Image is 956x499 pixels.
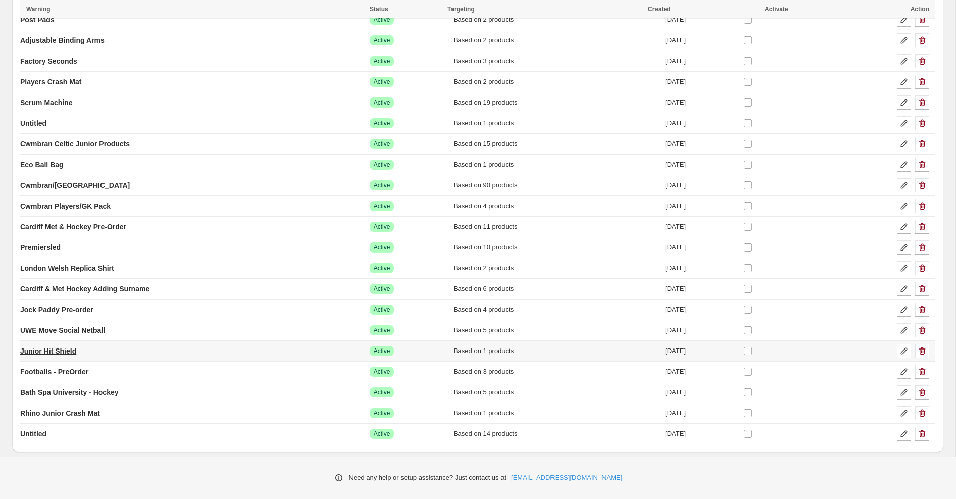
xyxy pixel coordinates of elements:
div: [DATE] [665,242,737,253]
div: [DATE] [665,97,737,108]
span: Created [648,6,671,13]
a: Cwmbran Celtic Junior Products [20,136,130,152]
span: Active [374,223,390,231]
span: Active [374,119,390,127]
div: [DATE] [665,222,737,232]
a: Players Crash Mat [20,74,81,90]
div: [DATE] [665,408,737,418]
span: Active [374,326,390,334]
div: [DATE] [665,160,737,170]
div: Based on 3 products [454,56,659,66]
span: Active [374,161,390,169]
div: [DATE] [665,263,737,273]
span: Active [374,285,390,293]
a: Untitled [20,426,46,442]
div: Based on 2 products [454,77,659,87]
p: Eco Ball Bag [20,160,64,170]
span: Active [374,243,390,252]
a: Factory Seconds [20,53,77,69]
div: [DATE] [665,387,737,397]
div: Based on 1 products [454,118,659,128]
a: Adjustable Binding Arms [20,32,105,48]
div: [DATE] [665,429,737,439]
p: Players Crash Mat [20,77,81,87]
a: London Welsh Replica Shirt [20,260,114,276]
div: [DATE] [665,77,737,87]
div: [DATE] [665,15,737,25]
a: Cardiff & Met Hockey Adding Surname [20,281,149,297]
span: Active [374,347,390,355]
div: Based on 4 products [454,201,659,211]
a: Premiersled [20,239,61,256]
p: Cardiff Met & Hockey Pre-Order [20,222,126,232]
p: Cwmbran/[GEOGRAPHIC_DATA] [20,180,130,190]
a: Footballs - PreOrder [20,364,88,380]
p: Adjustable Binding Arms [20,35,105,45]
p: Cwmbran Players/GK Pack [20,201,111,211]
span: Active [374,98,390,107]
p: Premiersled [20,242,61,253]
span: Status [370,6,388,13]
div: Based on 14 products [454,429,659,439]
div: Based on 90 products [454,180,659,190]
div: Based on 1 products [454,408,659,418]
div: Based on 10 products [454,242,659,253]
p: Cwmbran Celtic Junior Products [20,139,130,149]
span: Active [374,181,390,189]
p: Footballs - PreOrder [20,367,88,377]
a: Post Pads [20,12,55,28]
div: Based on 5 products [454,387,659,397]
span: Active [374,36,390,44]
div: Based on 3 products [454,367,659,377]
span: Active [374,388,390,396]
div: [DATE] [665,35,737,45]
span: Active [374,57,390,65]
span: Active [374,430,390,438]
div: Based on 1 products [454,160,659,170]
a: Eco Ball Bag [20,157,64,173]
div: Based on 4 products [454,305,659,315]
a: Jock Paddy Pre-order [20,302,93,318]
a: Cwmbran Players/GK Pack [20,198,111,214]
p: Scrum Machine [20,97,72,108]
div: [DATE] [665,325,737,335]
p: Jock Paddy Pre-order [20,305,93,315]
p: London Welsh Replica Shirt [20,263,114,273]
div: Based on 2 products [454,263,659,273]
a: Scrum Machine [20,94,72,111]
a: Cwmbran/[GEOGRAPHIC_DATA] [20,177,130,193]
p: Junior Hit Shield [20,346,76,356]
p: Factory Seconds [20,56,77,66]
div: Based on 1 products [454,346,659,356]
div: [DATE] [665,180,737,190]
a: UWE Move Social Netball [20,322,105,338]
span: Active [374,140,390,148]
span: Active [374,78,390,86]
p: UWE Move Social Netball [20,325,105,335]
p: Cardiff & Met Hockey Adding Surname [20,284,149,294]
div: [DATE] [665,284,737,294]
a: Cardiff Met & Hockey Pre-Order [20,219,126,235]
div: Based on 6 products [454,284,659,294]
div: [DATE] [665,346,737,356]
a: Rhino Junior Crash Mat [20,405,100,421]
p: Untitled [20,429,46,439]
span: Activate [765,6,788,13]
div: [DATE] [665,118,737,128]
span: Active [374,368,390,376]
p: Untitled [20,118,46,128]
span: Warning [26,6,51,13]
a: Bath Spa University - Hockey [20,384,119,401]
p: Post Pads [20,15,55,25]
span: Action [911,6,929,13]
span: Active [374,306,390,314]
div: [DATE] [665,139,737,149]
div: Based on 2 products [454,15,659,25]
div: Based on 5 products [454,325,659,335]
span: Active [374,409,390,417]
div: Based on 11 products [454,222,659,232]
p: Rhino Junior Crash Mat [20,408,100,418]
div: [DATE] [665,56,737,66]
span: Active [374,264,390,272]
div: Based on 19 products [454,97,659,108]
